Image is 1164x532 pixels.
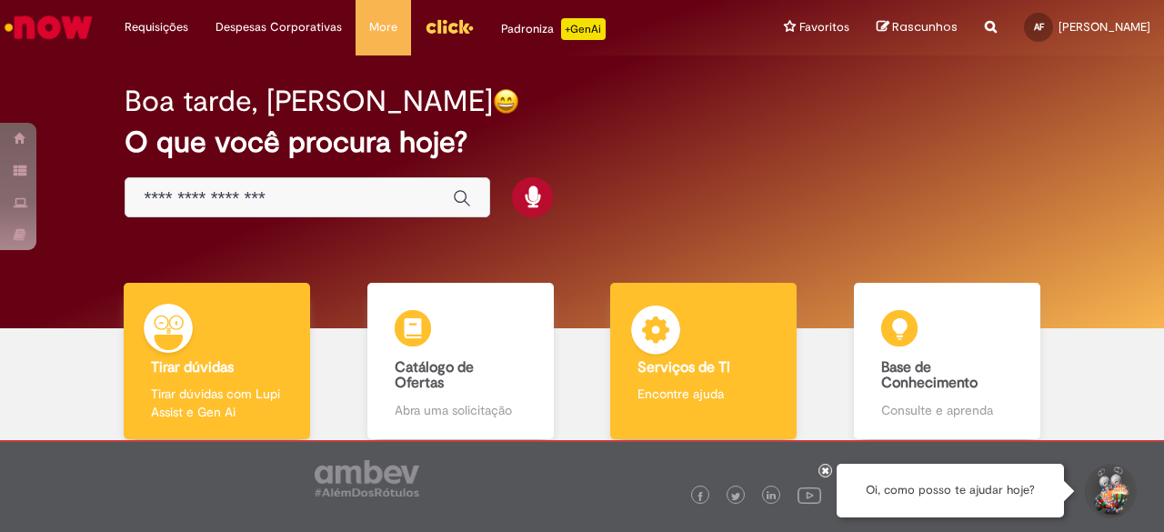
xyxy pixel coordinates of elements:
span: [PERSON_NAME] [1059,19,1150,35]
span: Rascunhos [892,18,958,35]
p: Encontre ajuda [637,385,769,403]
a: Catálogo de Ofertas Abra uma solicitação [339,283,583,440]
img: logo_footer_twitter.png [731,492,740,501]
p: Tirar dúvidas com Lupi Assist e Gen Ai [151,385,283,421]
span: Despesas Corporativas [216,18,342,36]
div: Padroniza [501,18,606,40]
img: click_logo_yellow_360x200.png [425,13,474,40]
b: Tirar dúvidas [151,358,234,376]
img: logo_footer_facebook.png [696,492,705,501]
span: Requisições [125,18,188,36]
b: Catálogo de Ofertas [395,358,474,393]
div: Oi, como posso te ajudar hoje? [837,464,1064,517]
p: Abra uma solicitação [395,401,527,419]
img: logo_footer_linkedin.png [767,491,776,502]
img: logo_footer_ambev_rotulo_gray.png [315,460,419,497]
p: Consulte e aprenda [881,401,1013,419]
img: ServiceNow [2,9,95,45]
p: +GenAi [561,18,606,40]
a: Tirar dúvidas Tirar dúvidas com Lupi Assist e Gen Ai [95,283,339,440]
img: happy-face.png [493,88,519,115]
b: Serviços de TI [637,358,730,376]
a: Rascunhos [877,19,958,36]
img: logo_footer_youtube.png [798,483,821,507]
b: Base de Conhecimento [881,358,978,393]
span: Favoritos [799,18,849,36]
span: More [369,18,397,36]
h2: Boa tarde, [PERSON_NAME] [125,85,493,117]
button: Iniciar Conversa de Suporte [1082,464,1137,518]
h2: O que você procura hoje? [125,126,1039,158]
a: Base de Conhecimento Consulte e aprenda [826,283,1069,440]
span: AF [1034,21,1044,33]
a: Serviços de TI Encontre ajuda [582,283,826,440]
